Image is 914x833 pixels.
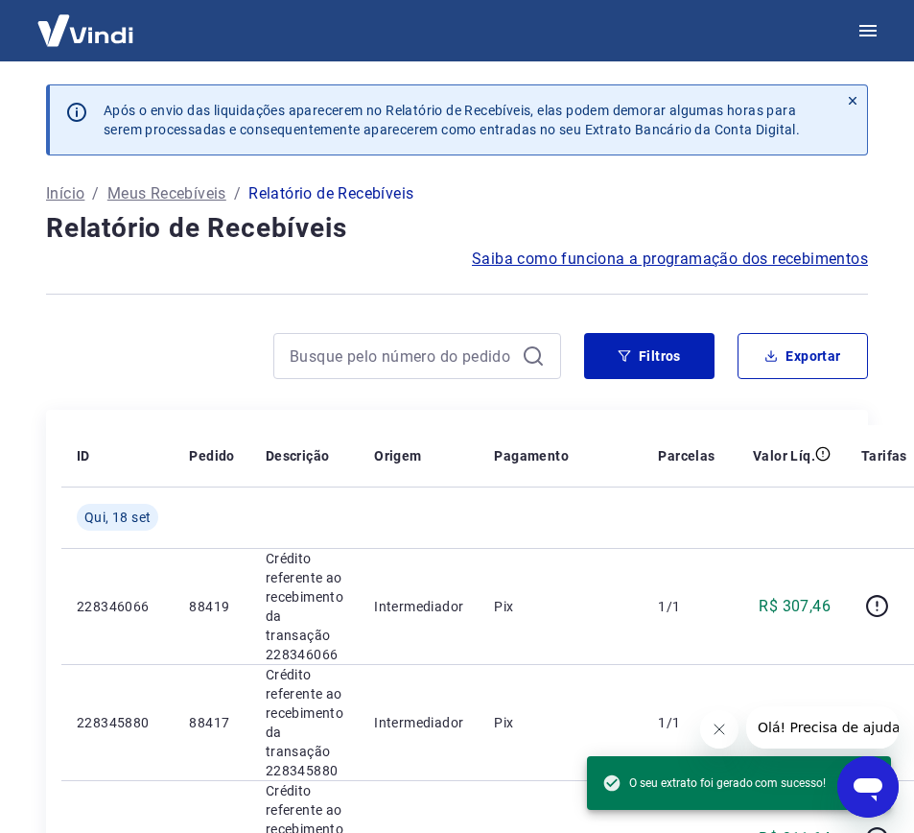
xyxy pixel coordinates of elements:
[374,597,463,616] p: Intermediador
[759,595,831,618] p: R$ 307,46
[658,713,715,732] p: 1/1
[374,713,463,732] p: Intermediador
[12,13,161,29] span: Olá! Precisa de ajuda?
[374,446,421,465] p: Origem
[266,549,343,664] p: Crédito referente ao recebimento da transação 228346066
[658,446,715,465] p: Parcelas
[234,182,241,205] p: /
[77,597,158,616] p: 228346066
[92,182,99,205] p: /
[46,209,868,248] h4: Relatório de Recebíveis
[189,713,234,732] p: 88417
[189,446,234,465] p: Pedido
[107,182,226,205] a: Meus Recebíveis
[266,665,343,780] p: Crédito referente ao recebimento da transação 228345880
[46,182,84,205] a: Início
[104,101,823,139] p: Após o envio das liquidações aparecerem no Relatório de Recebíveis, elas podem demorar algumas ho...
[753,446,815,465] p: Valor Líq.
[861,446,907,465] p: Tarifas
[77,446,90,465] p: ID
[23,1,148,59] img: Vindi
[700,710,738,749] iframe: Fechar mensagem
[738,333,868,379] button: Exportar
[290,342,514,370] input: Busque pelo número do pedido
[266,446,330,465] p: Descrição
[602,773,826,793] span: O seu extrato foi gerado com sucesso!
[494,446,569,465] p: Pagamento
[494,713,627,732] p: Pix
[584,333,715,379] button: Filtros
[248,182,413,205] p: Relatório de Recebíveis
[746,706,899,749] iframe: Mensagem da empresa
[84,508,151,527] span: Qui, 18 set
[658,597,715,616] p: 1/1
[494,597,627,616] p: Pix
[77,713,158,732] p: 228345880
[189,597,234,616] p: 88419
[472,248,868,271] a: Saiba como funciona a programação dos recebimentos
[837,756,899,818] iframe: Botão para abrir a janela de mensagens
